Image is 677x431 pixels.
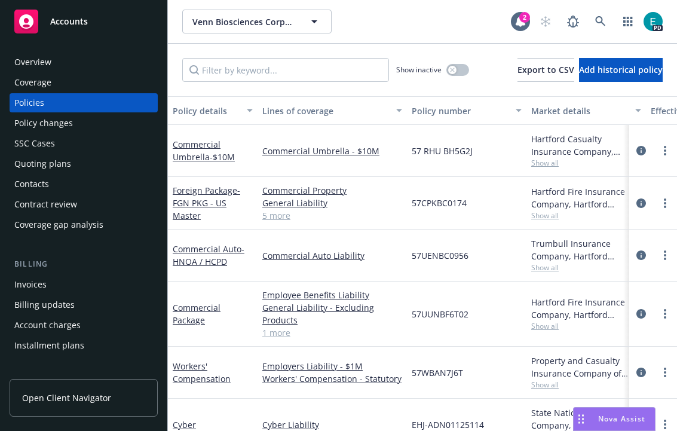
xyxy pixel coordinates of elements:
span: Show inactive [396,65,442,75]
span: 57 RHU BH5G2J [412,145,473,157]
div: Billing updates [14,295,75,314]
a: circleInformation [634,307,648,321]
button: Add historical policy [579,58,663,82]
a: 1 more [262,326,402,339]
img: photo [644,12,663,31]
div: 2 [519,12,530,23]
a: Employers Liability - $1M [262,360,402,372]
a: more [658,143,672,158]
span: Add historical policy [579,64,663,75]
span: Show all [531,321,641,331]
div: Coverage gap analysis [14,215,103,234]
div: Invoices [14,275,47,294]
span: 57UENBC0956 [412,249,468,262]
div: Hartford Fire Insurance Company, Hartford Insurance Group [531,185,641,210]
a: Cyber Liability [262,418,402,431]
a: more [658,307,672,321]
a: circleInformation [634,365,648,380]
div: Policy number [412,105,508,117]
span: Open Client Navigator [22,392,111,404]
div: Billing [10,258,158,270]
div: Property and Casualty Insurance Company of [GEOGRAPHIC_DATA], Hartford Insurance Group [531,354,641,380]
span: - FGN PKG - US Master [173,185,240,221]
a: Quoting plans [10,154,158,173]
a: Workers' Compensation - Statutory [262,372,402,385]
a: Commercial Auto Liability [262,249,402,262]
span: Export to CSV [517,64,574,75]
button: Venn Biosciences Corporation [182,10,332,33]
a: Billing updates [10,295,158,314]
div: Contacts [14,175,49,194]
span: Accounts [50,17,88,26]
span: 57CPKBC0174 [412,197,467,209]
a: Accounts [10,5,158,38]
input: Filter by keyword... [182,58,389,82]
div: Coverage [14,73,51,92]
a: Coverage [10,73,158,92]
span: Show all [531,380,641,390]
a: Account charges [10,316,158,335]
div: Installment plans [14,336,84,355]
a: Policy changes [10,114,158,133]
a: circleInformation [634,143,648,158]
a: Cyber [173,419,196,430]
a: Policies [10,93,158,112]
a: Overview [10,53,158,72]
a: more [658,196,672,210]
div: Policy changes [14,114,73,133]
span: - $10M [210,151,235,163]
button: Policy details [168,96,258,125]
div: Hartford Casualty Insurance Company, Hartford Insurance Group [531,133,641,158]
span: Venn Biosciences Corporation [192,16,296,28]
a: more [658,248,672,262]
button: Nova Assist [573,407,655,431]
div: SSC Cases [14,134,55,153]
a: Start snowing [534,10,557,33]
button: Market details [526,96,646,125]
div: Contract review [14,195,77,214]
a: Contacts [10,175,158,194]
span: EHJ-ADN01125114 [412,418,484,431]
a: circleInformation [634,196,648,210]
a: Commercial Umbrella [173,139,235,163]
span: Show all [531,262,641,273]
span: 57UUNBF6T02 [412,308,468,320]
div: Quoting plans [14,154,71,173]
div: Trumbull Insurance Company, Hartford Insurance Group [531,237,641,262]
a: Foreign Package [173,185,240,221]
div: Account charges [14,316,81,335]
div: Policy details [173,105,240,117]
div: Market details [531,105,628,117]
a: more [658,365,672,380]
a: General Liability [262,197,402,209]
span: Nova Assist [598,414,645,424]
a: Contract review [10,195,158,214]
button: Export to CSV [517,58,574,82]
a: Installment plans [10,336,158,355]
a: Commercial Property [262,184,402,197]
a: circleInformation [634,248,648,262]
div: Policies [14,93,44,112]
div: Drag to move [574,408,589,430]
button: Policy number [407,96,526,125]
a: SSC Cases [10,134,158,153]
a: Search [589,10,612,33]
a: Commercial Umbrella - $10M [262,145,402,157]
a: 5 more [262,209,402,222]
a: Employee Benefits Liability [262,289,402,301]
button: Lines of coverage [258,96,407,125]
span: 57WBAN7J6T [412,366,463,379]
span: Show all [531,158,641,168]
span: Show all [531,210,641,221]
a: Switch app [616,10,640,33]
a: Invoices [10,275,158,294]
a: Commercial Package [173,302,220,326]
div: Lines of coverage [262,105,389,117]
a: Commercial Auto [173,243,244,267]
div: Overview [14,53,51,72]
a: Report a Bug [561,10,585,33]
a: Workers' Compensation [173,360,231,384]
div: Hartford Fire Insurance Company, Hartford Insurance Group [531,296,641,321]
a: General Liability - Excluding Products [262,301,402,326]
a: Coverage gap analysis [10,215,158,234]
